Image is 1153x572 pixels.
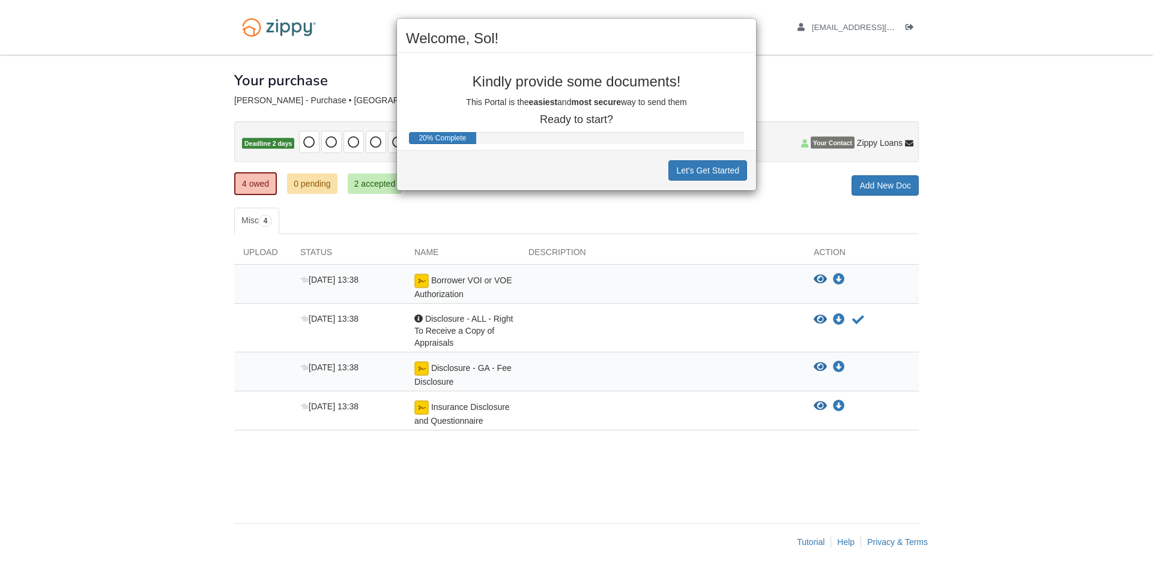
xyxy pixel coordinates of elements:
[406,74,747,89] p: Kindly provide some documents!
[409,132,476,144] div: Progress Bar
[529,97,557,107] b: easiest
[571,97,620,107] b: most secure
[406,96,747,108] p: This Portal is the and way to send them
[406,114,747,126] p: Ready to start?
[668,160,747,181] button: Let's Get Started
[406,31,747,46] h2: Welcome, Sol!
